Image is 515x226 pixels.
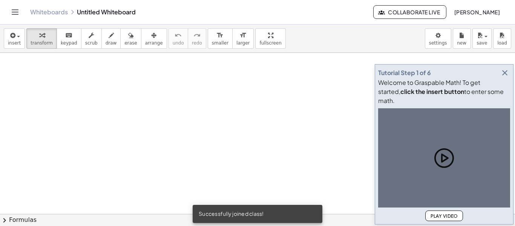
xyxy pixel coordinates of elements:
[4,28,25,49] button: insert
[255,28,285,49] button: fullscreen
[141,28,167,49] button: arrange
[373,5,446,19] button: Collaborate Live
[453,28,471,49] button: new
[232,28,254,49] button: format_sizelarger
[175,31,182,40] i: undo
[472,28,492,49] button: save
[124,40,137,46] span: erase
[378,68,431,77] div: Tutorial Step 1 of 6
[120,28,141,49] button: erase
[236,40,250,46] span: larger
[192,40,202,46] span: redo
[30,8,68,16] a: Whiteboards
[208,28,233,49] button: format_sizesmaller
[429,40,447,46] span: settings
[212,40,228,46] span: smaller
[61,40,77,46] span: keypad
[378,78,510,105] div: Welcome to Graspable Math! To get started, to enter some math.
[106,40,117,46] span: draw
[31,40,53,46] span: transform
[193,31,201,40] i: redo
[65,31,72,40] i: keyboard
[9,6,21,18] button: Toggle navigation
[454,9,500,15] span: [PERSON_NAME]
[497,40,507,46] span: load
[8,40,21,46] span: insert
[216,31,224,40] i: format_size
[57,28,81,49] button: keyboardkeypad
[81,28,102,49] button: scrub
[85,40,98,46] span: scrub
[101,28,121,49] button: draw
[400,88,464,95] b: click the insert button
[239,31,247,40] i: format_size
[145,40,163,46] span: arrange
[493,28,511,49] button: load
[425,211,463,221] button: Play Video
[477,40,487,46] span: save
[430,213,458,219] span: Play Video
[425,28,451,49] button: settings
[380,9,440,15] span: Collaborate Live
[188,28,206,49] button: redoredo
[448,5,506,19] button: [PERSON_NAME]
[169,28,188,49] button: undoundo
[457,40,466,46] span: new
[173,40,184,46] span: undo
[193,205,322,223] div: Successfully joined class!
[26,28,57,49] button: transform
[259,40,281,46] span: fullscreen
